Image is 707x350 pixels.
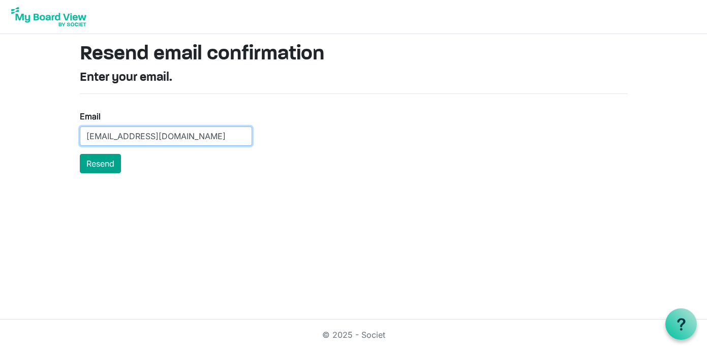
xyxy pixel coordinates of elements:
img: My Board View Logo [8,4,89,29]
a: © 2025 - Societ [322,330,385,340]
button: Resend [80,154,121,173]
h4: Enter your email. [80,71,628,85]
label: Email [80,110,101,122]
h1: Resend email confirmation [80,42,628,67]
